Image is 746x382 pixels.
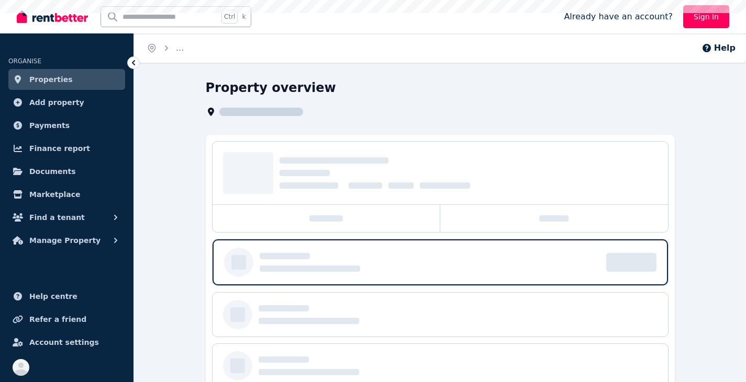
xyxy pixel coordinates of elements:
button: Manage Property [8,230,125,251]
a: Add property [8,92,125,113]
span: Add property [29,96,84,109]
a: Documents [8,161,125,182]
a: Refer a friend [8,309,125,330]
a: Payments [8,115,125,136]
span: Already have an account? [564,10,673,23]
button: Help [702,42,736,54]
a: Properties [8,69,125,90]
span: Marketplace [29,188,80,201]
span: Ctrl [221,10,238,24]
span: Account settings [29,336,99,349]
span: Manage Property [29,234,101,247]
span: ... [176,43,184,53]
a: Help centre [8,286,125,307]
h1: Property overview [206,79,336,96]
button: Find a tenant [8,207,125,228]
span: Finance report [29,142,90,155]
span: k [242,13,246,21]
span: Find a tenant [29,211,85,224]
span: Help centre [29,290,77,303]
img: RentBetter [17,9,88,25]
nav: Breadcrumb [134,33,196,63]
a: Marketplace [8,184,125,205]
span: ORGANISE [8,57,41,65]
span: Documents [29,165,76,178]
span: Properties [29,73,73,86]
a: Finance report [8,138,125,159]
span: Refer a friend [29,313,86,326]
a: Account settings [8,332,125,353]
span: Payments [29,119,70,132]
a: Sign In [683,5,729,28]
